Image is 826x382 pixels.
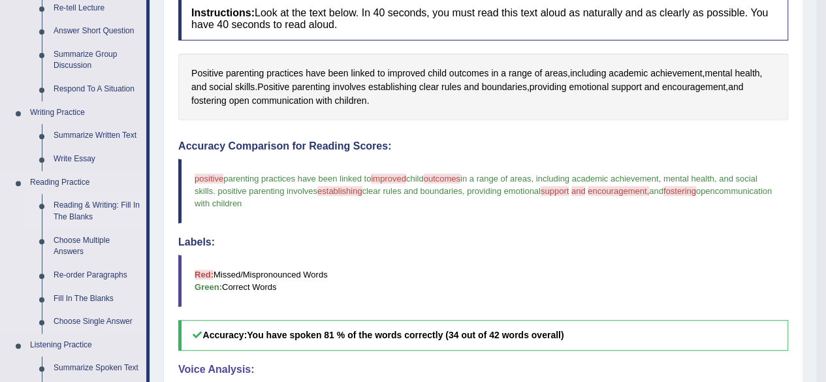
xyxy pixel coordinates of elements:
a: Reading & Writing: Fill In The Blanks [48,194,146,229]
span: Click to see word definition [569,80,609,94]
span: positive [195,174,223,183]
b: Red: [195,270,214,279]
span: positive parenting involves [217,186,317,196]
span: and [571,186,586,196]
span: outcomes [424,174,460,183]
a: Writing Practice [24,101,146,125]
span: Click to see word definition [728,80,743,94]
span: Click to see word definition [509,67,532,80]
span: Click to see word definition [377,67,385,80]
span: Click to see word definition [530,80,567,94]
span: Click to see word definition [334,94,366,108]
h5: Accuracy: [178,320,788,351]
h4: Accuracy Comparison for Reading Scores: [178,140,788,152]
b: Green: [195,282,222,292]
a: Fill In The Blanks [48,287,146,311]
span: Click to see word definition [252,94,313,108]
span: Click to see word definition [332,80,366,94]
span: open [696,186,715,196]
span: Click to see word definition [441,80,461,94]
span: and [649,186,663,196]
span: Click to see word definition [464,80,479,94]
span: Click to see word definition [449,67,489,80]
span: Click to see word definition [266,67,303,80]
span: Click to see word definition [611,80,642,94]
a: Re-order Paragraphs [48,264,146,287]
a: Respond To A Situation [48,78,146,101]
span: Click to see word definition [306,67,325,80]
span: Click to see word definition [226,67,264,80]
span: Click to see word definition [316,94,332,108]
b: You have spoken 81 % of the words correctly (34 out of 42 words overall) [247,330,564,340]
span: Click to see word definition [644,80,659,94]
span: providing emotional [467,186,541,196]
span: Click to see word definition [387,67,425,80]
b: Instructions: [191,7,255,18]
span: including academic achievement [536,174,659,183]
span: , [531,174,533,183]
span: parenting practices have been linked to [223,174,371,183]
span: Click to see word definition [351,67,375,80]
span: Click to see word definition [650,67,702,80]
blockquote: Missed/Mispronounced Words Correct Words [178,255,788,307]
span: establishing [317,186,362,196]
span: Click to see word definition [328,67,348,80]
a: Summarize Written Text [48,124,146,148]
span: Click to see word definition [428,67,447,80]
div: , , , . , , . [178,54,788,120]
span: Click to see word definition [534,67,542,80]
span: improved [371,174,405,183]
span: Click to see word definition [501,67,506,80]
span: encouragement, [588,186,649,196]
span: Click to see word definition [735,67,759,80]
span: , [714,174,717,183]
a: Write Essay [48,148,146,171]
span: , [462,186,465,196]
span: Click to see word definition [191,94,227,108]
span: Click to see word definition [570,67,606,80]
a: Summarize Group Discussion [48,43,146,78]
span: and social skills [195,174,759,196]
span: Click to see word definition [191,80,206,94]
span: Click to see word definition [257,80,289,94]
span: clear rules and boundaries [362,186,462,196]
span: Click to see word definition [229,94,249,108]
span: Click to see word definition [662,80,725,94]
span: Click to see word definition [191,67,223,80]
span: in a range of areas [460,174,531,183]
span: Click to see word definition [209,80,232,94]
span: Click to see word definition [609,67,648,80]
span: Click to see word definition [545,67,567,80]
span: Click to see word definition [292,80,330,94]
h4: Voice Analysis: [178,364,788,375]
a: Listening Practice [24,334,146,357]
span: support [541,186,569,196]
span: Click to see word definition [235,80,255,94]
h4: Labels: [178,236,788,248]
span: Click to see word definition [705,67,732,80]
span: fostering [663,186,696,196]
span: Click to see word definition [491,67,498,80]
span: Click to see word definition [419,80,439,94]
a: Summarize Spoken Text [48,357,146,380]
span: child [406,174,424,183]
span: mental health [663,174,714,183]
a: Choose Multiple Answers [48,229,146,264]
a: Choose Single Answer [48,310,146,334]
a: Reading Practice [24,171,146,195]
span: Click to see word definition [481,80,526,94]
span: Click to see word definition [368,80,417,94]
span: . [213,186,215,196]
span: , [658,174,661,183]
a: Answer Short Question [48,20,146,43]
